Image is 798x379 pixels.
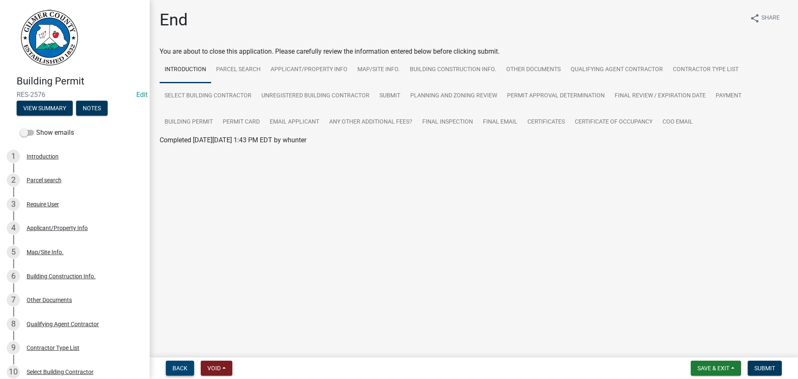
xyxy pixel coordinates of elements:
a: Select Building Contractor [160,83,256,109]
button: Void [201,361,232,376]
a: Building Construction Info. [405,57,501,83]
button: Back [166,361,194,376]
a: Qualifying Agent Contractor [566,57,668,83]
a: Planning and Zoning Review [405,83,502,109]
div: Parcel search [27,177,62,183]
span: Back [172,365,187,372]
wm-modal-confirm: Notes [76,105,108,112]
button: View Summary [17,101,73,116]
wm-modal-confirm: Summary [17,105,73,112]
div: 10 [7,365,20,379]
a: Parcel search [211,57,266,83]
div: 2 [7,173,20,187]
a: COO Email [658,109,698,136]
div: Applicant/Property Info [27,225,88,231]
a: Final Inspection [417,109,478,136]
div: Other Documents [27,297,72,303]
a: Any other Additional Fees? [324,109,417,136]
div: Qualifying Agent Contractor [27,321,99,327]
div: 5 [7,245,20,259]
h4: Building Permit [17,75,143,87]
a: Introduction [160,57,211,83]
a: Certificate of Occupancy [570,109,658,136]
a: Payment [711,83,746,109]
a: Applicant/Property Info [266,57,352,83]
a: Unregistered Building Contractor [256,83,374,109]
span: Submit [754,365,775,372]
div: You are about to close this application. Please carefully review the information entered below be... [160,47,788,155]
div: Select Building Contractor [27,369,94,375]
label: Show emails [20,128,74,138]
a: Email Applicant [265,109,324,136]
a: Submit [374,83,405,109]
h1: End [160,10,188,30]
div: 1 [7,150,20,163]
span: Completed [DATE][DATE] 1:43 PM EDT by whunter [160,136,306,144]
button: Save & Exit [691,361,741,376]
a: Other Documents [501,57,566,83]
a: Map/Site Info. [352,57,405,83]
div: 3 [7,198,20,211]
div: Introduction [27,154,59,159]
div: Building Construction Info. [27,273,96,279]
span: Save & Exit [697,365,729,372]
span: RES-2576 [17,91,133,99]
a: Edit [136,91,148,99]
img: Gilmer County, Georgia [17,9,79,67]
a: Final Review / Expiration Date [610,83,711,109]
a: Building Permit [160,109,218,136]
a: Certificates [522,109,570,136]
a: Final Email [478,109,522,136]
i: share [750,13,760,23]
div: Contractor Type List [27,345,79,351]
button: shareShare [743,10,786,26]
span: Void [207,365,221,372]
div: 4 [7,221,20,235]
button: Submit [748,361,782,376]
div: 9 [7,341,20,354]
a: Permit Approval Determination [502,83,610,109]
div: 6 [7,270,20,283]
div: 8 [7,317,20,331]
a: Contractor Type List [668,57,744,83]
wm-modal-confirm: Edit Application Number [136,91,148,99]
button: Notes [76,101,108,116]
div: Require User [27,201,59,207]
a: Permit Card [218,109,265,136]
div: Map/Site Info. [27,249,64,255]
div: 7 [7,293,20,307]
span: Share [761,13,780,23]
